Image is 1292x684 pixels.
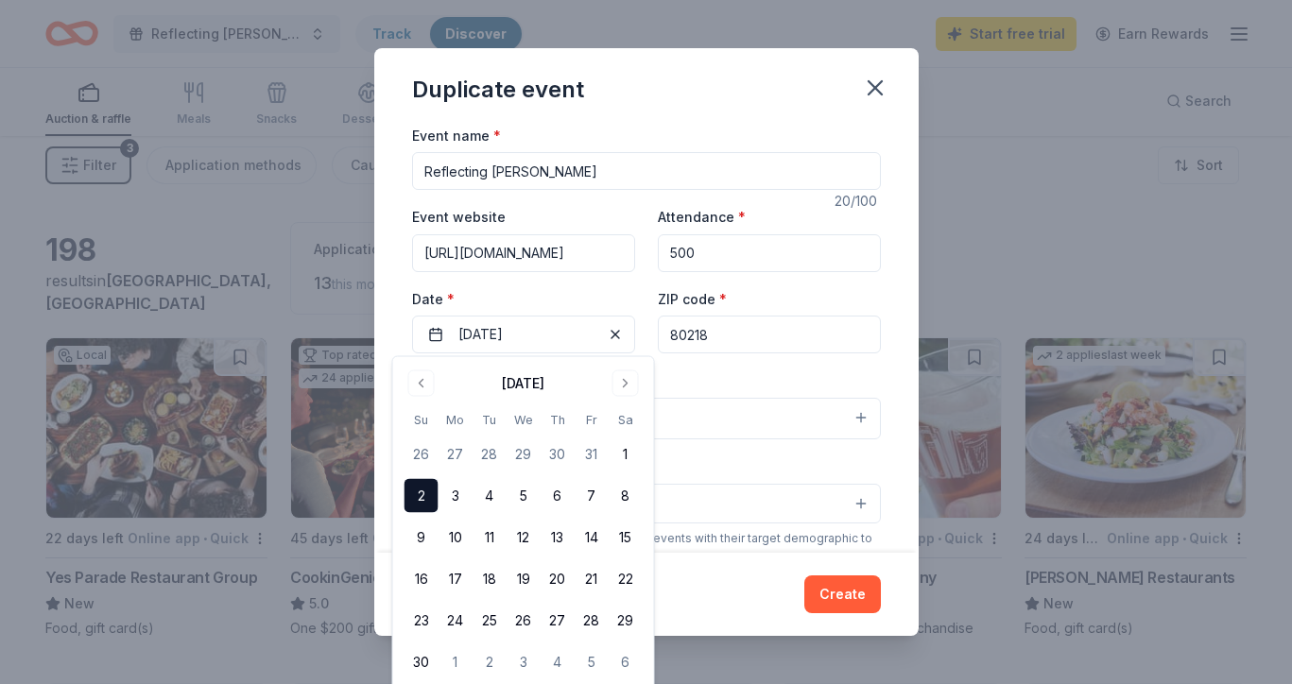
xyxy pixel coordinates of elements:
[835,190,881,213] div: 20 /100
[609,437,643,471] button: 1
[412,208,506,227] label: Event website
[609,604,643,638] button: 29
[473,437,507,471] button: 28
[405,645,439,679] button: 30
[658,234,881,272] input: 20
[658,316,881,353] input: 12345 (U.S. only)
[609,521,643,555] button: 15
[507,562,541,596] button: 19
[405,604,439,638] button: 23
[439,645,473,679] button: 1
[541,479,575,513] button: 6
[473,604,507,638] button: 25
[541,562,575,596] button: 20
[439,410,473,430] th: Monday
[609,479,643,513] button: 8
[405,437,439,471] button: 26
[507,521,541,555] button: 12
[473,562,507,596] button: 18
[405,479,439,513] button: 2
[439,604,473,638] button: 24
[473,410,507,430] th: Tuesday
[412,152,881,190] input: Spring Fundraiser
[541,521,575,555] button: 13
[412,75,584,105] div: Duplicate event
[658,208,746,227] label: Attendance
[507,479,541,513] button: 5
[575,562,609,596] button: 21
[412,127,501,145] label: Event name
[507,645,541,679] button: 3
[612,370,639,397] button: Go to next month
[541,604,575,638] button: 27
[575,521,609,555] button: 14
[473,521,507,555] button: 11
[439,521,473,555] button: 10
[609,410,643,430] th: Saturday
[609,645,643,679] button: 6
[575,604,609,638] button: 28
[575,479,609,513] button: 7
[405,410,439,430] th: Sunday
[473,645,507,679] button: 2
[502,372,544,395] div: [DATE]
[405,562,439,596] button: 16
[412,290,635,309] label: Date
[405,521,439,555] button: 9
[507,604,541,638] button: 26
[439,562,473,596] button: 17
[541,437,575,471] button: 30
[575,645,609,679] button: 5
[575,410,609,430] th: Friday
[412,316,635,353] button: [DATE]
[507,410,541,430] th: Wednesday
[609,562,643,596] button: 22
[658,290,727,309] label: ZIP code
[541,410,575,430] th: Thursday
[575,437,609,471] button: 31
[439,437,473,471] button: 27
[408,370,435,397] button: Go to previous month
[473,479,507,513] button: 4
[412,234,635,272] input: https://www...
[541,645,575,679] button: 4
[439,479,473,513] button: 3
[804,575,881,613] button: Create
[507,437,541,471] button: 29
